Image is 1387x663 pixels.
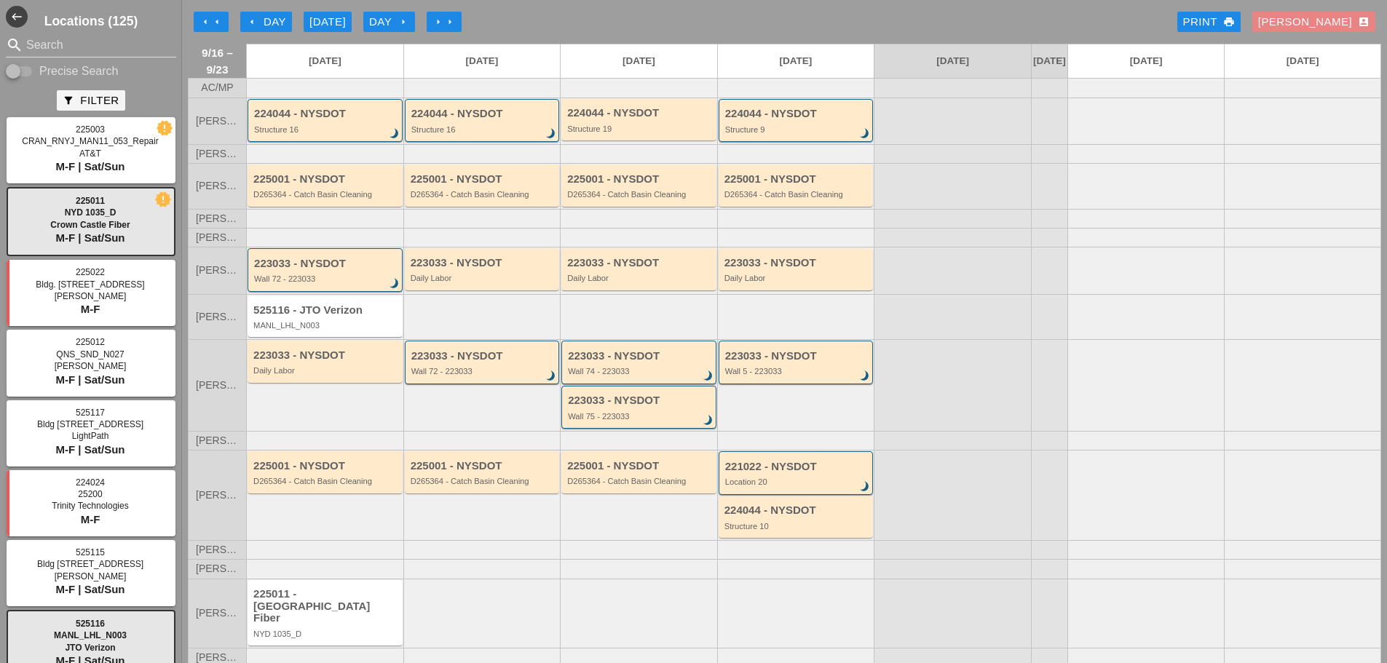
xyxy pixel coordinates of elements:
[196,608,239,619] span: [PERSON_NAME]
[567,107,713,119] div: 224044 - NYSDOT
[196,380,239,391] span: [PERSON_NAME]
[387,276,403,292] i: brightness_3
[254,108,398,120] div: 224044 - NYSDOT
[411,108,556,120] div: 224044 - NYSDOT
[567,274,713,282] div: Daily Labor
[76,547,105,557] span: 525115
[1177,12,1241,32] a: Print
[56,349,124,360] span: QNS_SND_N027
[65,643,115,653] span: JTO Verizon
[63,92,119,109] div: Filter
[253,588,399,624] div: 225011 - [GEOGRAPHIC_DATA] Fiber
[158,122,171,135] i: new_releases
[253,321,399,330] div: MANL_LHL_N003
[309,14,346,31] div: [DATE]
[79,148,101,159] span: AT&T
[411,274,556,282] div: Daily Labor
[724,274,870,282] div: Daily Labor
[52,501,128,511] span: Trinity Technologies
[54,630,127,640] span: MANL_LHL_N003
[567,190,713,199] div: D265364 - Catch Basin Cleaning
[724,173,870,186] div: 225001 - NYSDOT
[1252,12,1375,32] button: [PERSON_NAME]
[253,173,399,186] div: 225001 - NYSDOT
[6,6,28,28] i: west
[304,12,352,32] button: [DATE]
[857,479,873,495] i: brightness_3
[157,193,170,206] i: new_releases
[50,220,130,230] span: Crown Castle Fiber
[76,619,105,629] span: 525116
[568,367,712,376] div: Wall 74 - 223033
[199,16,211,28] i: arrow_left
[194,12,229,32] button: Move Back 1 Week
[196,563,239,574] span: [PERSON_NAME]
[253,304,399,317] div: 525116 - JTO Verizon
[387,126,403,142] i: brightness_3
[725,108,869,120] div: 224044 - NYSDOT
[81,303,100,315] span: M-F
[725,367,869,376] div: Wall 5 - 223033
[196,265,239,276] span: [PERSON_NAME]
[196,148,239,159] span: [PERSON_NAME]
[567,173,713,186] div: 225001 - NYSDOT
[76,267,105,277] span: 225022
[254,274,398,283] div: Wall 72 - 223033
[253,366,399,375] div: Daily Labor
[543,126,559,142] i: brightness_3
[363,12,415,32] button: Day
[1032,44,1067,78] a: [DATE]
[411,460,556,472] div: 225001 - NYSDOT
[196,544,239,555] span: [PERSON_NAME]
[444,16,456,28] i: arrow_right
[857,368,873,384] i: brightness_3
[369,14,409,31] div: Day
[411,257,556,269] div: 223033 - NYSDOT
[857,126,873,142] i: brightness_3
[411,477,556,485] div: D265364 - Catch Basin Cleaning
[432,16,444,28] i: arrow_right
[55,361,127,371] span: [PERSON_NAME]
[253,349,399,362] div: 223033 - NYSDOT
[39,64,119,79] label: Precise Search
[718,44,874,78] a: [DATE]
[196,213,239,224] span: [PERSON_NAME]
[211,16,223,28] i: arrow_left
[55,443,125,456] span: M-F | Sat/Sun
[22,136,158,146] span: CRAN_RNYJ_MAN11_053_Repair
[76,124,105,135] span: 225003
[254,258,398,270] div: 223033 - NYSDOT
[567,460,713,472] div: 225001 - NYSDOT
[404,44,561,78] a: [DATE]
[65,207,116,218] span: NYD 1035_D
[196,116,239,127] span: [PERSON_NAME]
[700,413,716,429] i: brightness_3
[411,350,556,362] div: 223033 - NYSDOT
[196,490,239,501] span: [PERSON_NAME]
[1225,44,1380,78] a: [DATE]
[1068,44,1225,78] a: [DATE]
[196,435,239,446] span: [PERSON_NAME]
[567,477,713,485] div: D265364 - Catch Basin Cleaning
[246,14,286,31] div: Day
[724,190,870,199] div: D265364 - Catch Basin Cleaning
[76,337,105,347] span: 225012
[63,95,74,106] i: filter_alt
[725,125,869,134] div: Structure 9
[411,125,556,134] div: Structure 16
[196,652,239,663] span: [PERSON_NAME]
[55,291,127,301] span: [PERSON_NAME]
[543,368,559,384] i: brightness_3
[568,394,712,407] div: 223033 - NYSDOT
[1258,14,1370,31] div: [PERSON_NAME]
[725,477,869,486] div: Location 20
[724,522,870,531] div: Structure 10
[196,232,239,243] span: [PERSON_NAME]
[6,36,23,54] i: search
[561,44,717,78] a: [DATE]
[724,257,870,269] div: 223033 - NYSDOT
[55,373,125,386] span: M-F | Sat/Sun
[37,559,143,569] span: Bldg [STREET_ADDRESS]
[411,190,556,199] div: D265364 - Catch Basin Cleaning
[55,583,125,595] span: M-F | Sat/Sun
